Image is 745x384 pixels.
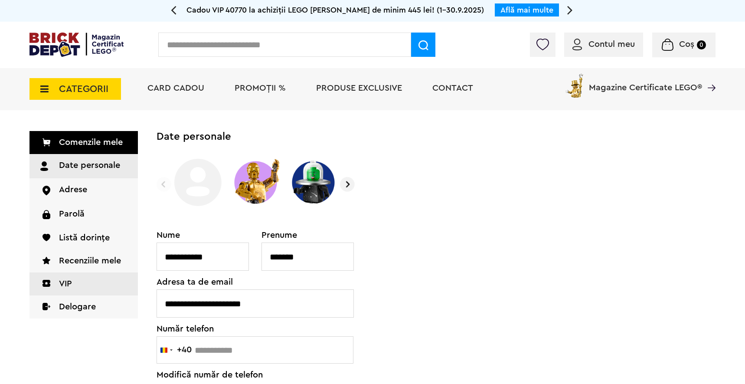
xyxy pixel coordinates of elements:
[186,6,484,14] span: Cadou VIP 40770 la achiziții LEGO [PERSON_NAME] de minim 445 lei! (1-30.9.2025)
[589,72,702,92] span: Magazine Certificate LEGO®
[572,40,635,49] a: Contul meu
[157,371,263,379] span: Modifică număr de telefon
[157,131,716,142] h2: Date personale
[697,40,706,49] small: 0
[235,84,286,92] a: PROMOȚII %
[500,6,553,14] a: Află mai multe
[679,40,694,49] span: Coș
[588,40,635,49] span: Contul meu
[432,84,473,92] a: Contact
[702,72,716,81] a: Magazine Certificate LEGO®
[261,231,354,240] label: Prenume
[29,272,138,295] a: VIP
[157,278,354,286] label: Adresa ta de email
[29,154,138,178] a: Date personale
[29,131,138,154] a: Comenzile mele
[29,226,138,249] a: Listă dorințe
[316,84,402,92] a: Produse exclusive
[29,295,138,318] a: Delogare
[59,84,108,94] span: CATEGORII
[29,203,138,226] a: Parolă
[157,231,249,240] label: Nume
[29,249,138,272] a: Recenziile mele
[29,178,138,202] a: Adrese
[147,84,204,92] a: Card Cadou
